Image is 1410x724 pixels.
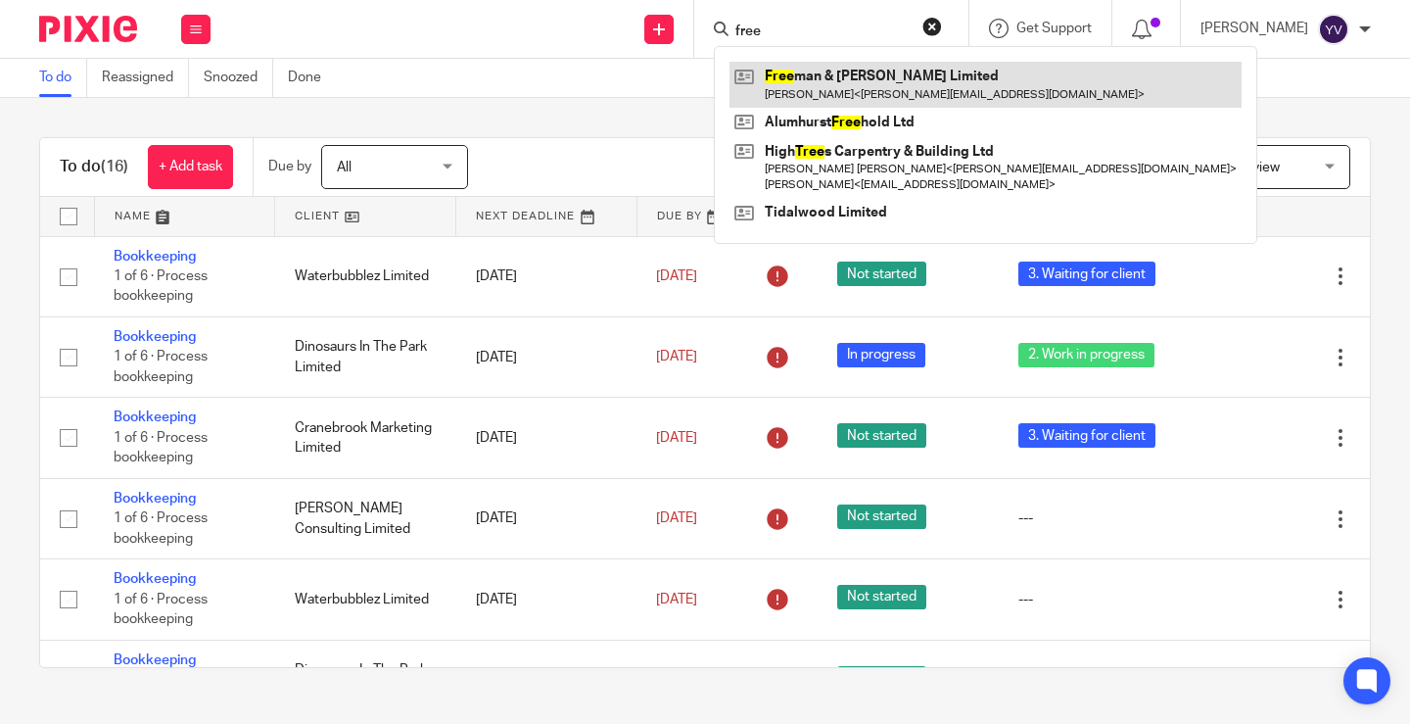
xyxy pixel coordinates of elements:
[1016,22,1092,35] span: Get Support
[114,492,196,506] a: Bookkeeping
[101,159,128,174] span: (16)
[656,431,697,445] span: [DATE]
[656,351,697,364] span: [DATE]
[456,236,637,316] td: [DATE]
[922,17,942,36] button: Clear
[456,640,637,720] td: [DATE]
[837,343,925,367] span: In progress
[275,316,456,397] td: Dinosaurs In The Park Limited
[114,351,208,385] span: 1 of 6 · Process bookkeeping
[1318,14,1349,45] img: svg%3E
[456,316,637,397] td: [DATE]
[1200,19,1308,38] p: [PERSON_NAME]
[456,559,637,640] td: [DATE]
[39,59,87,97] a: To do
[837,262,926,286] span: Not started
[275,640,456,720] td: Dinosaurs In The Park Limited
[60,157,128,177] h1: To do
[114,653,196,667] a: Bookkeeping
[114,572,196,586] a: Bookkeeping
[1018,423,1155,448] span: 3. Waiting for client
[837,505,926,529] span: Not started
[275,236,456,316] td: Waterbubblez Limited
[837,585,926,609] span: Not started
[114,511,208,546] span: 1 of 6 · Process bookkeeping
[114,431,208,465] span: 1 of 6 · Process bookkeeping
[656,593,697,606] span: [DATE]
[114,269,208,304] span: 1 of 6 · Process bookkeeping
[837,666,926,691] span: Not started
[114,330,196,344] a: Bookkeeping
[114,593,208,627] span: 1 of 6 · Process bookkeeping
[114,410,196,424] a: Bookkeeping
[1018,262,1155,286] span: 3. Waiting for client
[656,511,697,525] span: [DATE]
[148,145,233,189] a: + Add task
[1018,343,1154,367] span: 2. Work in progress
[456,398,637,478] td: [DATE]
[837,423,926,448] span: Not started
[288,59,336,97] a: Done
[1018,590,1169,609] div: ---
[102,59,189,97] a: Reassigned
[204,59,273,97] a: Snoozed
[456,478,637,558] td: [DATE]
[733,24,910,41] input: Search
[275,478,456,558] td: [PERSON_NAME] Consulting Limited
[114,250,196,264] a: Bookkeeping
[275,559,456,640] td: Waterbubblez Limited
[268,157,311,176] p: Due by
[1018,508,1169,528] div: ---
[337,161,352,174] span: All
[39,16,137,42] img: Pixie
[656,269,697,283] span: [DATE]
[275,398,456,478] td: Cranebrook Marketing Limited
